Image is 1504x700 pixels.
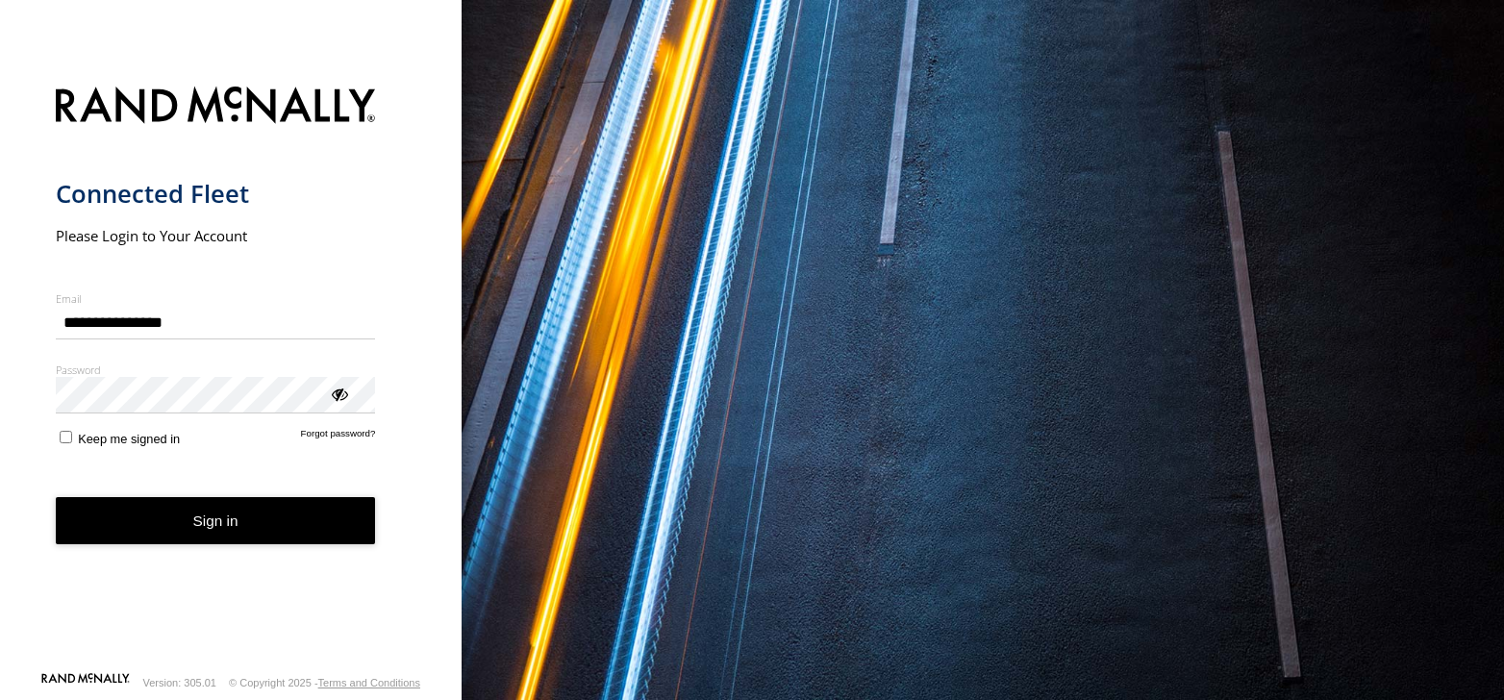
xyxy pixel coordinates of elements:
form: main [56,75,407,671]
h1: Connected Fleet [56,178,376,210]
label: Email [56,291,376,306]
h2: Please Login to Your Account [56,226,376,245]
span: Keep me signed in [78,432,180,446]
a: Forgot password? [301,428,376,446]
img: Rand McNally [56,83,376,132]
div: © Copyright 2025 - [229,677,420,688]
input: Keep me signed in [60,431,72,443]
button: Sign in [56,497,376,544]
div: Version: 305.01 [143,677,216,688]
a: Visit our Website [41,673,130,692]
label: Password [56,362,376,377]
div: ViewPassword [329,384,348,403]
a: Terms and Conditions [318,677,420,688]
